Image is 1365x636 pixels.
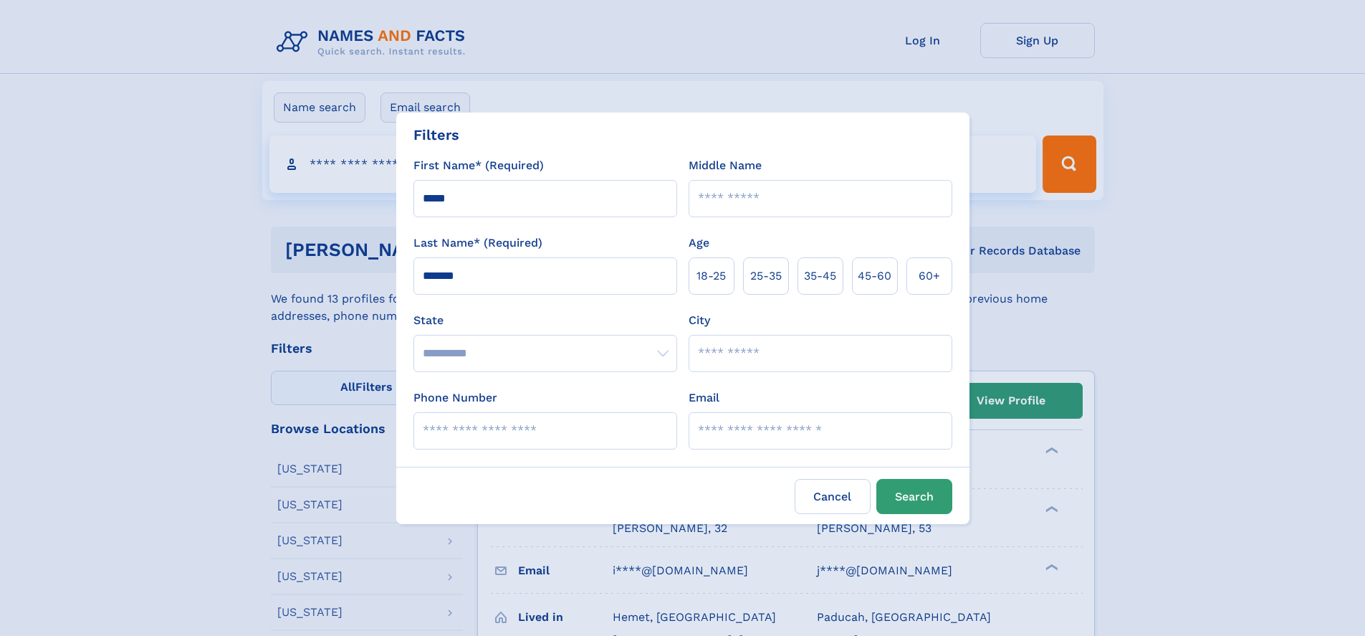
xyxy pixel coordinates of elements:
div: Filters [413,124,459,146]
label: Cancel [795,479,871,514]
label: Middle Name [689,157,762,174]
button: Search [876,479,952,514]
span: 60+ [919,267,940,285]
label: Last Name* (Required) [413,234,542,252]
label: First Name* (Required) [413,157,544,174]
label: Age [689,234,709,252]
label: Email [689,389,719,407]
label: Phone Number [413,389,497,407]
label: City [689,312,710,329]
label: State [413,312,677,329]
span: 18‑25 [696,267,726,285]
span: 35‑45 [804,267,836,285]
span: 25‑35 [750,267,782,285]
span: 45‑60 [858,267,891,285]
